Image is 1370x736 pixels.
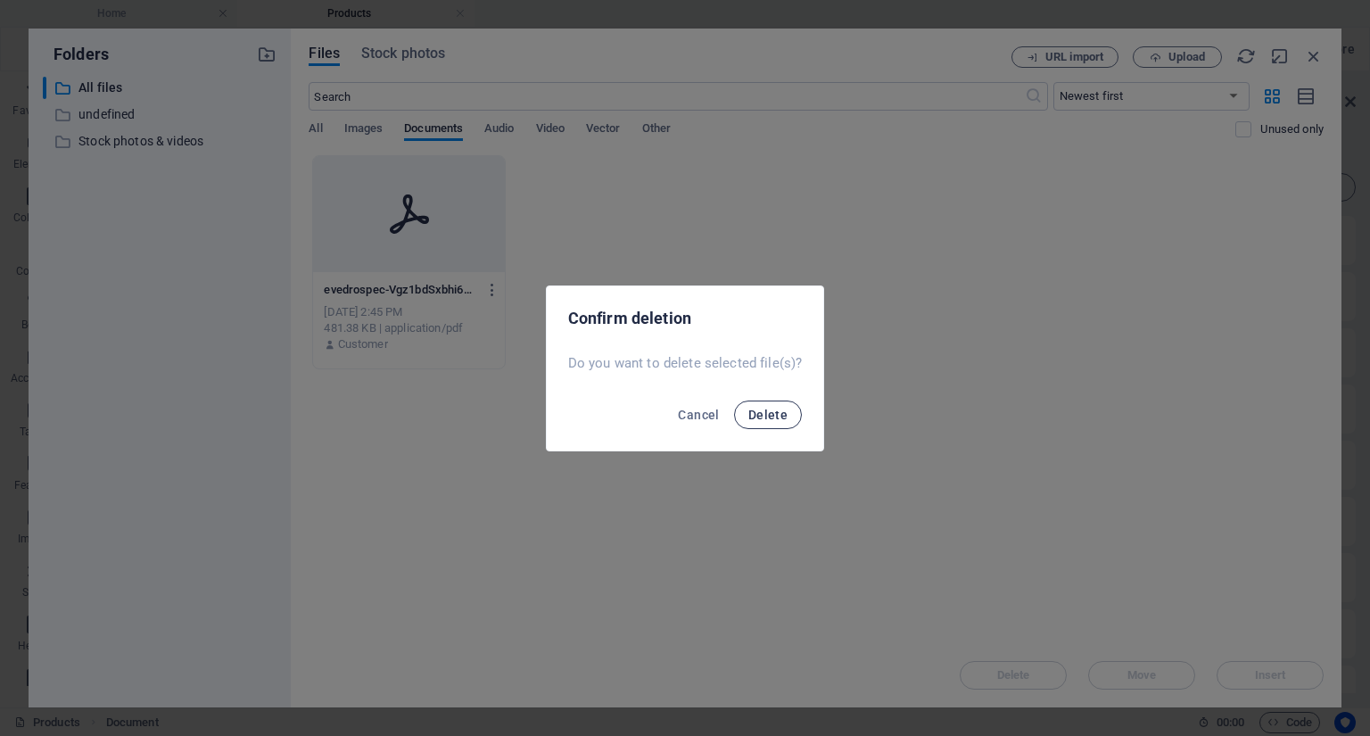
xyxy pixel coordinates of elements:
button: Delete [734,401,802,429]
p: Do you want to delete selected file(s)? [568,354,803,372]
button: Cancel [671,401,726,429]
span: Delete [748,408,788,422]
h2: Confirm deletion [568,308,803,329]
span: Cancel [678,408,719,422]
